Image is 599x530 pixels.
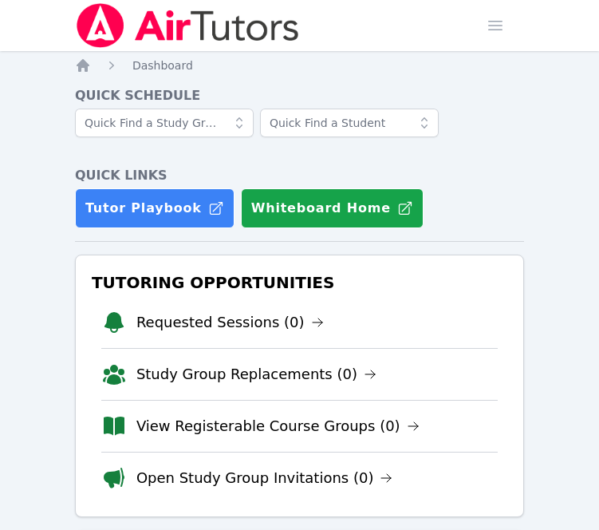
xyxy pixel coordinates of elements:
h4: Quick Schedule [75,86,524,105]
a: Tutor Playbook [75,188,234,228]
a: Requested Sessions (0) [136,311,324,334]
nav: Breadcrumb [75,57,524,73]
span: Dashboard [132,59,193,72]
input: Quick Find a Student [260,109,439,137]
button: Whiteboard Home [241,188,424,228]
a: View Registerable Course Groups (0) [136,415,420,437]
a: Dashboard [132,57,193,73]
a: Study Group Replacements (0) [136,363,376,386]
h3: Tutoring Opportunities [89,268,510,297]
a: Open Study Group Invitations (0) [136,467,393,489]
h4: Quick Links [75,166,524,185]
img: Air Tutors [75,3,301,48]
input: Quick Find a Study Group [75,109,254,137]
